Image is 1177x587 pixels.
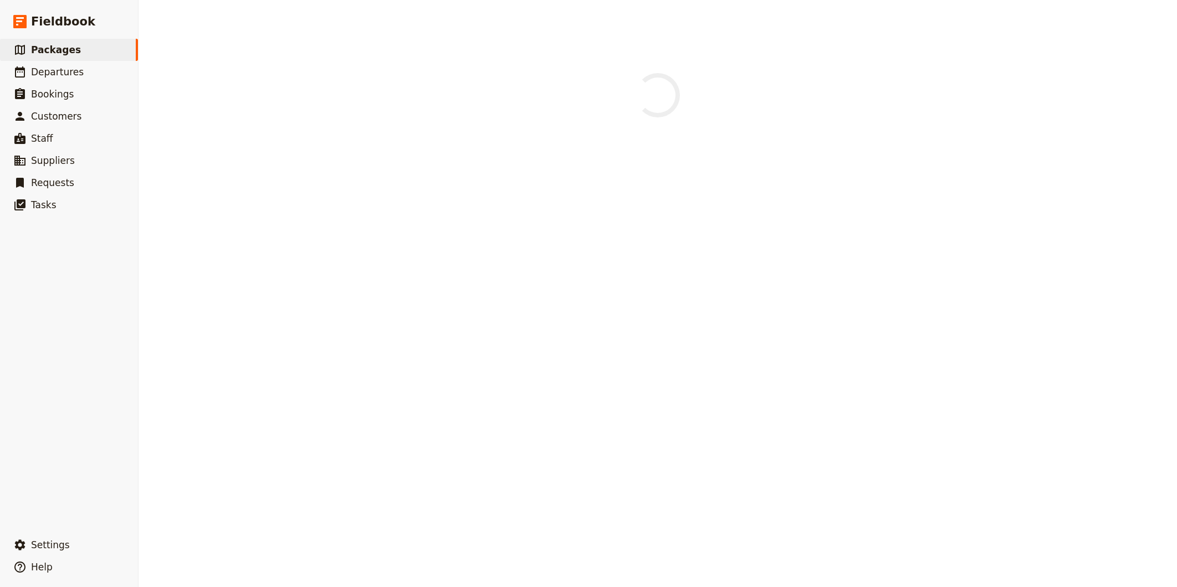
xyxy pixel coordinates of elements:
span: Customers [31,111,81,122]
span: Bookings [31,89,74,100]
span: Suppliers [31,155,75,166]
span: Requests [31,177,74,188]
span: Help [31,562,53,573]
span: Settings [31,539,70,550]
span: Staff [31,133,53,144]
span: Departures [31,66,84,78]
span: Packages [31,44,81,55]
span: Tasks [31,199,57,210]
span: Fieldbook [31,13,95,30]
